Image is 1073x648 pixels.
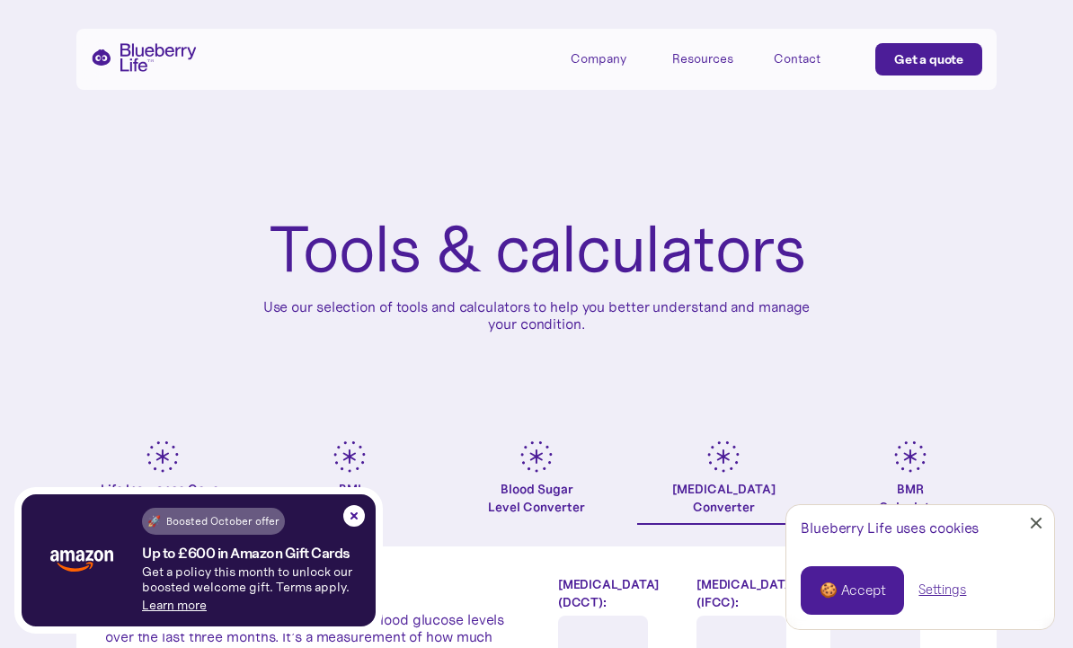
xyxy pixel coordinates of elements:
div: 🚀 Boosted October offer [147,512,279,530]
div: Get a quote [894,50,963,68]
a: Blood SugarLevel Converter [450,440,623,525]
a: BMRCalculator [824,440,997,525]
div: Blueberry Life uses cookies [801,519,1040,537]
a: [MEDICAL_DATA]Converter [637,440,810,525]
div: Resources [672,43,753,73]
div: [MEDICAL_DATA] Converter [672,480,776,516]
div: Life Insurance Cover Calculator [76,480,249,516]
div: BMI Calculator [318,480,382,516]
h4: Up to £600 in Amazon Gift Cards [142,546,350,561]
a: BMICalculator [263,440,436,525]
a: Settings [918,581,966,599]
p: Use our selection of tools and calculators to help you better understand and manage your condition. [249,298,824,333]
a: home [91,43,197,72]
a: Learn more [142,597,207,613]
a: Contact [774,43,855,73]
div: Company [571,51,626,67]
a: Life Insurance Cover Calculator [76,440,249,525]
div: Resources [672,51,733,67]
p: Get a policy this month to unlock our boosted welcome gift. Terms apply. [142,564,376,595]
a: 🍪 Accept [801,566,904,615]
div: 🍪 Accept [820,581,885,600]
div: BMR Calculator [879,480,943,516]
div: Company [571,43,652,73]
div: Blood Sugar Level Converter [488,480,585,516]
label: [MEDICAL_DATA] (DCCT): [558,575,683,611]
label: [MEDICAL_DATA] (IFCC): [696,575,816,611]
div: Close Cookie Popup [1036,523,1037,524]
a: Get a quote [875,43,982,75]
div: Contact [774,51,820,67]
a: Close Cookie Popup [1018,505,1054,541]
h1: Tools & calculators [269,216,805,284]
